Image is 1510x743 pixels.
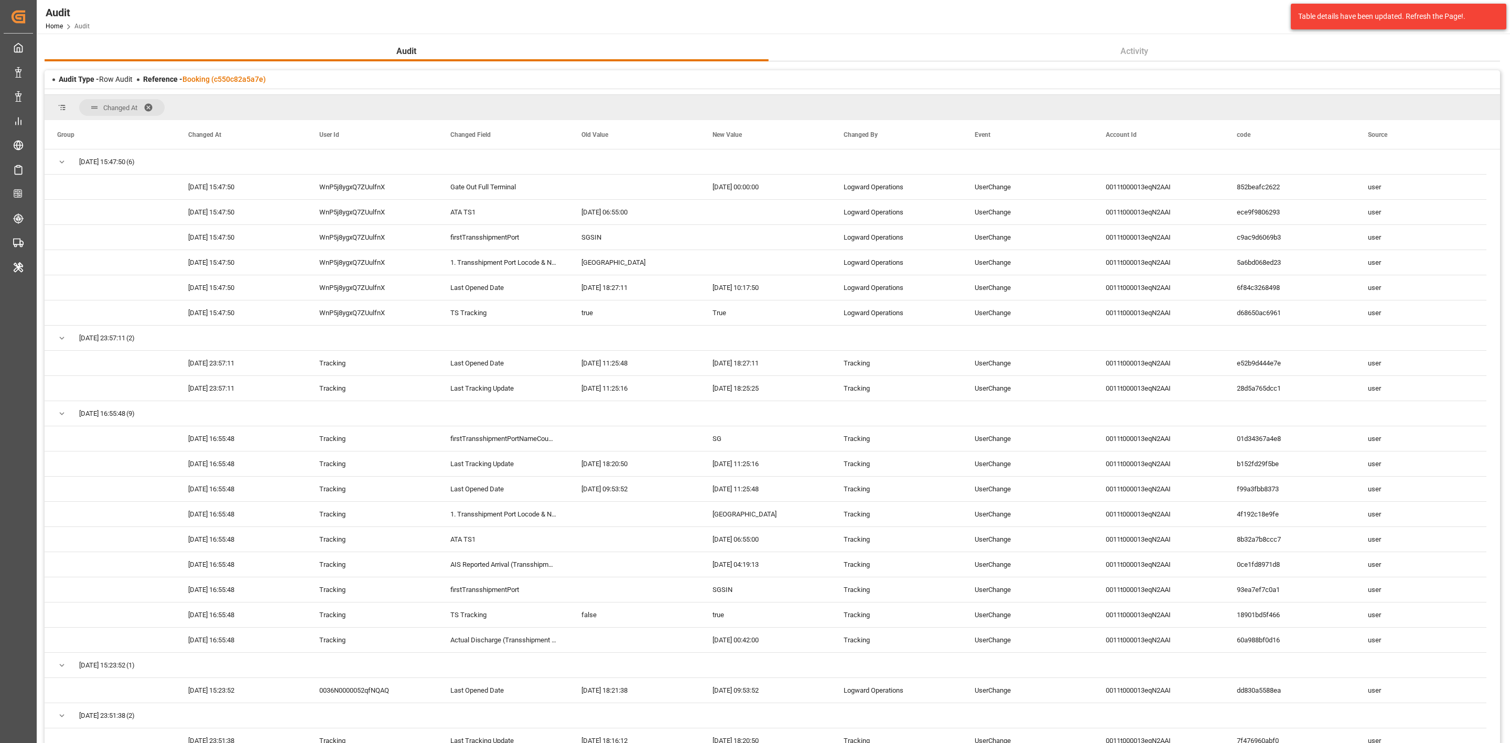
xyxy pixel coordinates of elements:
div: user [1355,577,1486,602]
div: Tracking [307,376,438,401]
div: [DATE] 06:55:00 [700,527,831,552]
div: Logward Operations [831,175,962,199]
div: Press SPACE to select this row. [45,602,1486,628]
div: WnP5j8ygxQ7ZUulfnX [307,200,438,224]
div: c9ac9d6069b3 [1224,225,1355,250]
div: [DATE] 11:25:48 [569,351,700,375]
div: Tracking [307,502,438,526]
div: Press SPACE to select this row. [45,351,1486,376]
div: Press SPACE to select this row. [45,376,1486,401]
span: [DATE] 23:57:11 [79,326,125,350]
span: User Id [319,131,339,138]
div: e52b9d444e7e [1224,351,1355,375]
div: Gate Out Full Terminal [438,175,569,199]
div: false [569,602,700,627]
div: 93ea7ef7c0a1 [1224,577,1355,602]
div: Press SPACE to select this row. [45,175,1486,200]
div: UserChange [962,275,1093,300]
div: 0011t000013eqN2AAI [1093,451,1224,476]
div: UserChange [962,477,1093,501]
div: Last Opened Date [438,678,569,703]
span: Changed At [103,104,137,112]
span: Audit [392,45,420,58]
div: SGSIN [700,577,831,602]
div: [DATE] 16:55:48 [176,527,307,552]
button: Audit [45,41,769,61]
div: Press SPACE to select this row. [45,426,1486,451]
div: 0011t000013eqN2AAI [1093,175,1224,199]
div: UserChange [962,250,1093,275]
div: AIS Reported Arrival (Transshipment 1) [438,552,569,577]
div: Last Tracking Update [438,451,569,476]
div: true [569,300,700,325]
div: [DATE] 15:47:50 [176,300,307,325]
span: (2) [126,704,135,728]
div: Tracking [831,376,962,401]
div: user [1355,376,1486,401]
div: UserChange [962,552,1093,577]
div: Tracking [831,552,962,577]
div: UserChange [962,175,1093,199]
div: [DATE] 18:25:25 [700,376,831,401]
span: New Value [713,131,742,138]
div: Tracking [831,502,962,526]
div: 0036N0000052qfNQAQ [307,678,438,703]
div: WnP5j8ygxQ7ZUulfnX [307,300,438,325]
div: 0011t000013eqN2AAI [1093,628,1224,652]
div: firstTransshipmentPort [438,225,569,250]
span: Changed At [188,131,221,138]
div: Audit [46,5,90,20]
div: [DATE] 16:55:48 [176,426,307,451]
div: [DATE] 23:57:11 [176,376,307,401]
div: [DATE] 10:17:50 [700,275,831,300]
div: Press SPACE to select this row. [45,200,1486,225]
div: UserChange [962,527,1093,552]
a: Home [46,23,63,30]
span: Event [975,131,990,138]
div: Tracking [831,527,962,552]
div: [DATE] 16:55:48 [176,451,307,476]
div: 0011t000013eqN2AAI [1093,426,1224,451]
div: TS Tracking [438,300,569,325]
div: Last Tracking Update [438,376,569,401]
div: 60a988bf0d16 [1224,628,1355,652]
div: [GEOGRAPHIC_DATA] [569,250,700,275]
div: Tracking [307,577,438,602]
div: user [1355,200,1486,224]
div: [DATE] 00:42:00 [700,628,831,652]
div: Tracking [307,628,438,652]
div: Press SPACE to select this row. [45,552,1486,577]
div: f99a3fbb8373 [1224,477,1355,501]
div: Press SPACE to select this row. [45,678,1486,703]
div: [DATE] 00:00:00 [700,175,831,199]
div: user [1355,678,1486,703]
div: Press SPACE to select this row. [45,527,1486,552]
div: Tracking [831,628,962,652]
div: ATA TS1 [438,200,569,224]
div: Press SPACE to select this row. [45,401,1486,426]
span: [DATE] 15:23:52 [79,653,125,677]
div: 0011t000013eqN2AAI [1093,351,1224,375]
div: Table details have been updated. Refresh the Page!. [1298,11,1491,22]
div: Last Opened Date [438,275,569,300]
div: 0011t000013eqN2AAI [1093,225,1224,250]
div: 0011t000013eqN2AAI [1093,602,1224,627]
div: [DATE] 09:53:52 [700,678,831,703]
div: 18901bd5f466 [1224,602,1355,627]
span: Changed Field [450,131,491,138]
div: Tracking [307,451,438,476]
div: WnP5j8ygxQ7ZUulfnX [307,225,438,250]
div: [DATE] 11:25:16 [569,376,700,401]
div: UserChange [962,351,1093,375]
div: [DATE] 15:47:50 [176,225,307,250]
div: user [1355,477,1486,501]
div: [DATE] 11:25:48 [700,477,831,501]
div: WnP5j8ygxQ7ZUulfnX [307,250,438,275]
div: 0ce1fd8971d8 [1224,552,1355,577]
div: [DATE] 04:19:13 [700,552,831,577]
div: user [1355,602,1486,627]
span: (2) [126,326,135,350]
div: UserChange [962,577,1093,602]
div: [DATE] 16:55:48 [176,552,307,577]
span: Old Value [581,131,608,138]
